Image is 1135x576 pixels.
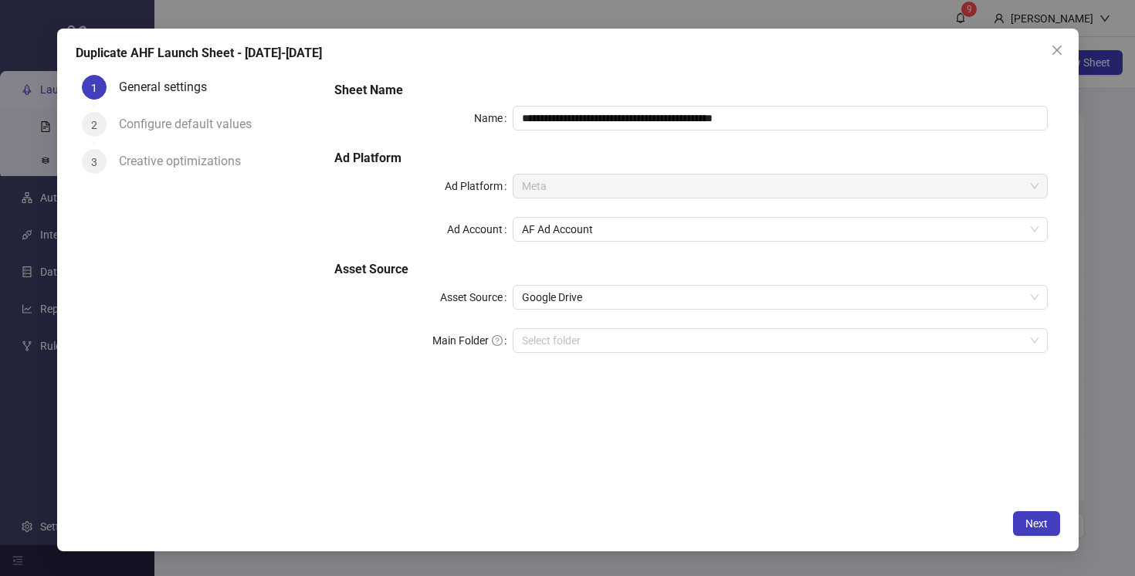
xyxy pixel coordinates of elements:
input: Name [512,106,1047,130]
span: 3 [91,156,97,168]
div: Creative optimizations [119,149,253,174]
span: Meta [521,174,1038,198]
button: Next [1013,512,1060,537]
span: question-circle [491,335,502,346]
div: General settings [119,75,219,100]
span: Next [1025,518,1048,530]
h5: Asset Source [334,260,1047,279]
button: Close [1045,38,1069,63]
div: Duplicate AHF Launch Sheet - [DATE]-[DATE] [76,44,1060,63]
span: AF Ad Account [521,218,1038,241]
label: Ad Platform [444,174,512,198]
div: Configure default values [119,112,264,137]
label: Name [473,106,512,130]
h5: Ad Platform [334,149,1047,168]
label: Main Folder [432,328,512,353]
span: Google Drive [521,286,1038,309]
label: Asset Source [439,285,512,310]
span: 2 [91,119,97,131]
span: close [1051,44,1063,56]
span: 1 [91,82,97,94]
h5: Sheet Name [334,81,1047,100]
label: Ad Account [446,217,512,242]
